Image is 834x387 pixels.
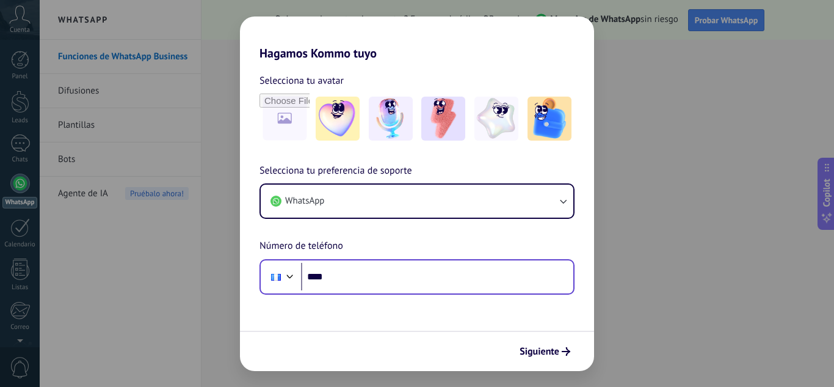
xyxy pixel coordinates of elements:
span: Selecciona tu avatar [259,73,344,89]
h2: Hagamos Kommo tuyo [240,17,594,61]
span: WhatsApp [285,195,324,207]
img: -5.jpeg [528,97,571,141]
button: WhatsApp [261,185,573,218]
img: -2.jpeg [369,97,413,141]
span: Siguiente [520,347,559,356]
span: Número de teléfono [259,238,343,254]
div: Guatemala: + 502 [264,264,288,290]
span: Selecciona tu preferencia de soporte [259,163,412,179]
button: Siguiente [514,341,576,362]
img: -4.jpeg [474,97,518,141]
img: -3.jpeg [421,97,465,141]
img: -1.jpeg [316,97,360,141]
